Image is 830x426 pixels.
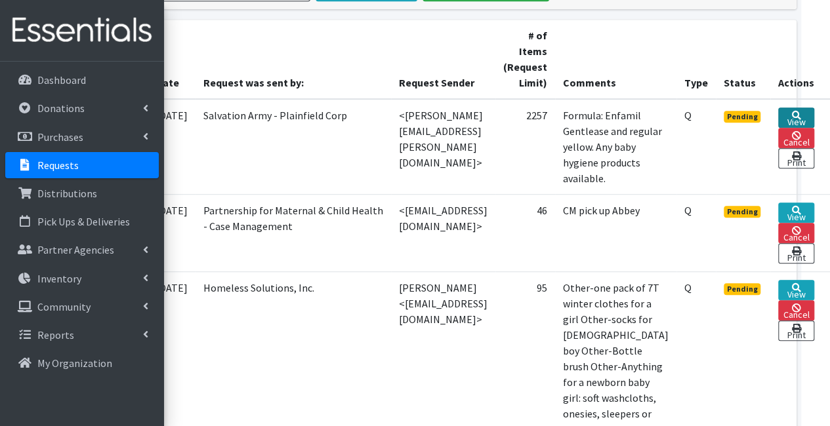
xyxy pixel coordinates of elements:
[778,320,814,341] a: Print
[140,99,196,195] td: [DATE]
[684,204,692,217] abbr: Quantity
[391,194,495,271] td: <[EMAIL_ADDRESS][DOMAIN_NAME]>
[495,20,555,99] th: # of Items (Request Limit)
[5,208,159,235] a: Pick Ups & Deliveries
[140,194,196,271] td: [DATE]
[778,128,814,148] a: Cancel
[37,187,97,200] p: Distributions
[684,109,692,122] abbr: Quantity
[37,130,83,144] p: Purchases
[770,20,830,99] th: Actions
[724,206,761,218] span: Pending
[5,67,159,93] a: Dashboard
[676,20,716,99] th: Type
[37,300,91,313] p: Community
[555,20,676,99] th: Comments
[555,194,676,271] td: CM pick up Abbey
[724,283,761,295] span: Pending
[495,194,555,271] td: 46
[778,300,814,320] a: Cancel
[196,194,391,271] td: Partnership for Maternal & Child Health - Case Management
[37,102,85,115] p: Donations
[37,73,86,87] p: Dashboard
[37,159,79,172] p: Requests
[778,280,814,300] a: View
[555,99,676,195] td: Formula: Enfamil Gentlease and regular yellow. Any baby hygiene products available.
[778,243,814,263] a: Print
[778,148,814,168] a: Print
[196,20,391,99] th: Request was sent by:
[724,111,761,123] span: Pending
[778,223,814,243] a: Cancel
[140,20,196,99] th: Date
[5,180,159,206] a: Distributions
[5,152,159,178] a: Requests
[37,357,112,370] p: My Organization
[5,124,159,150] a: Purchases
[5,9,159,52] img: HumanEssentials
[196,99,391,195] td: Salvation Army - Plainfield Corp
[37,215,130,228] p: Pick Ups & Deliveries
[684,281,692,294] abbr: Quantity
[5,294,159,320] a: Community
[37,243,114,256] p: Partner Agencies
[778,203,814,223] a: View
[5,95,159,121] a: Donations
[716,20,771,99] th: Status
[37,328,74,341] p: Reports
[495,99,555,195] td: 2257
[37,272,81,285] p: Inventory
[391,20,495,99] th: Request Sender
[5,265,159,292] a: Inventory
[5,237,159,263] a: Partner Agencies
[391,99,495,195] td: <[PERSON_NAME][EMAIL_ADDRESS][PERSON_NAME][DOMAIN_NAME]>
[5,350,159,376] a: My Organization
[778,107,814,128] a: View
[5,322,159,348] a: Reports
